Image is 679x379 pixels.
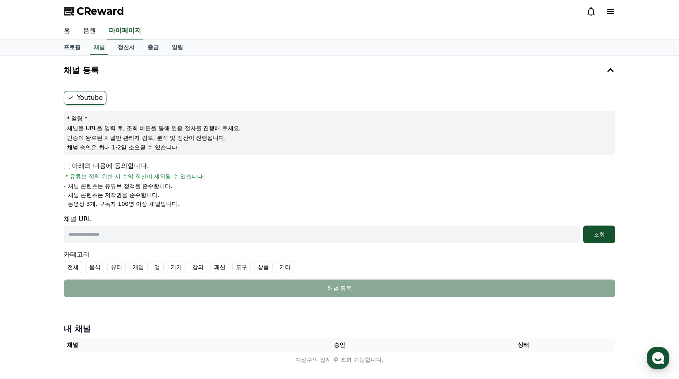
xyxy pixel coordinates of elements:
[165,40,190,55] a: 알림
[107,261,126,273] label: 뷰티
[67,134,612,142] p: 인증이 완료된 채널만 관리자 검토, 분석 및 정산이 진행됩니다.
[64,352,615,367] td: 예상수익 집계 후 조회 가능합니다.
[67,143,612,151] p: 채널 승인은 최대 1-2일 소요될 수 있습니다.
[80,284,599,292] div: 채널 등록
[210,261,229,273] label: 패션
[64,280,615,297] button: 채널 등록
[64,214,615,243] div: 채널 URL
[583,226,615,243] button: 조회
[57,23,77,39] a: 홈
[57,40,87,55] a: 프로필
[151,261,164,273] label: 앱
[60,59,619,81] button: 채널 등록
[254,261,273,273] label: 상품
[85,261,104,273] label: 음식
[64,323,615,334] h4: 내 채널
[67,124,612,132] p: 채널을 URL을 입력 후, 조회 버튼을 통해 인증 절차를 진행해 주세요.
[64,66,99,75] h4: 채널 등록
[104,255,155,275] a: 설정
[64,161,149,171] p: 아래의 내용에 동의합니다.
[77,5,124,18] span: CReward
[232,261,251,273] label: 도구
[64,200,179,208] p: - 동영상 3개, 구독자 100명 이상 채널입니다.
[64,191,159,199] p: - 채널 콘텐츠는 저작권을 준수합니다.
[189,261,207,273] label: 강의
[53,255,104,275] a: 대화
[586,230,612,238] div: 조회
[64,261,82,273] label: 전체
[65,172,205,180] span: * 유튜브 정책 위반 시 수익 정산이 제외될 수 있습니다.
[129,261,148,273] label: 게임
[90,40,108,55] a: 채널
[276,261,294,273] label: 기타
[64,250,615,273] div: 카테고리
[167,261,185,273] label: 기기
[64,182,173,190] p: - 채널 콘텐츠는 유튜브 정책을 준수합니다.
[107,23,143,39] a: 마이페이지
[74,268,83,274] span: 대화
[2,255,53,275] a: 홈
[64,5,124,18] a: CReward
[141,40,165,55] a: 출금
[64,338,248,352] th: 채널
[431,338,615,352] th: 상태
[111,40,141,55] a: 정산서
[25,267,30,274] span: 홈
[77,23,102,39] a: 음원
[64,91,106,105] label: Youtube
[125,267,134,274] span: 설정
[248,338,431,352] th: 승인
